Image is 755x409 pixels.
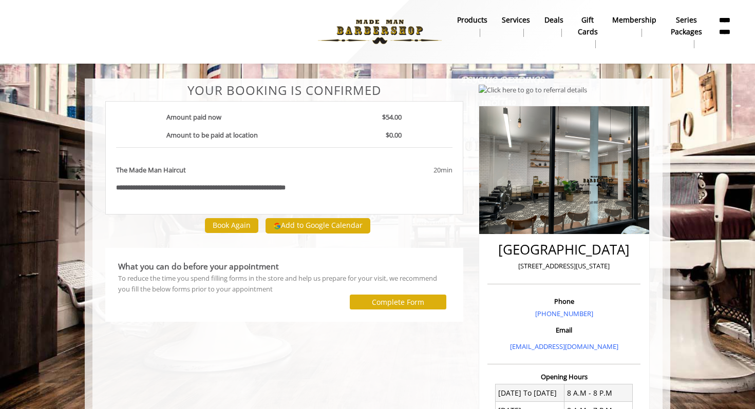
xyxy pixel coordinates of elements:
b: Services [502,14,530,26]
a: Series packagesSeries packages [664,13,709,51]
img: Click here to go to referral details [479,85,587,95]
center: Your Booking is confirmed [105,84,463,97]
td: [DATE] To [DATE] [496,384,564,402]
b: The Made Man Haircut [116,165,186,176]
b: Membership [612,14,656,26]
p: [STREET_ADDRESS][US_STATE] [490,261,638,271]
b: gift cards [578,14,598,37]
a: Gift cardsgift cards [571,13,605,51]
b: Series packages [671,14,702,37]
a: ServicesServices [495,13,537,40]
a: Productsproducts [450,13,495,40]
h3: Email [490,326,638,334]
b: $0.00 [386,130,402,140]
a: MembershipMembership [605,13,664,40]
h3: Opening Hours [487,373,640,380]
button: Add to Google Calendar [266,218,370,233]
h3: Phone [490,298,638,305]
button: Book Again [205,218,258,233]
b: Amount paid now [166,112,221,122]
img: Made Man Barbershop logo [309,4,450,60]
b: Amount to be paid at location [166,130,258,140]
td: 8 A.M - 8 P.M [564,384,633,402]
b: $54.00 [382,112,402,122]
b: What you can do before your appointment [118,261,279,272]
a: [EMAIL_ADDRESS][DOMAIN_NAME] [510,342,618,351]
a: DealsDeals [537,13,571,40]
h2: [GEOGRAPHIC_DATA] [490,242,638,257]
a: [PHONE_NUMBER] [535,309,593,318]
label: Complete Form [372,298,424,306]
div: 20min [350,165,452,176]
div: To reduce the time you spend filling forms in the store and help us prepare for your visit, we re... [118,273,450,295]
b: Deals [544,14,563,26]
button: Complete Form [350,295,446,309]
b: products [457,14,487,26]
